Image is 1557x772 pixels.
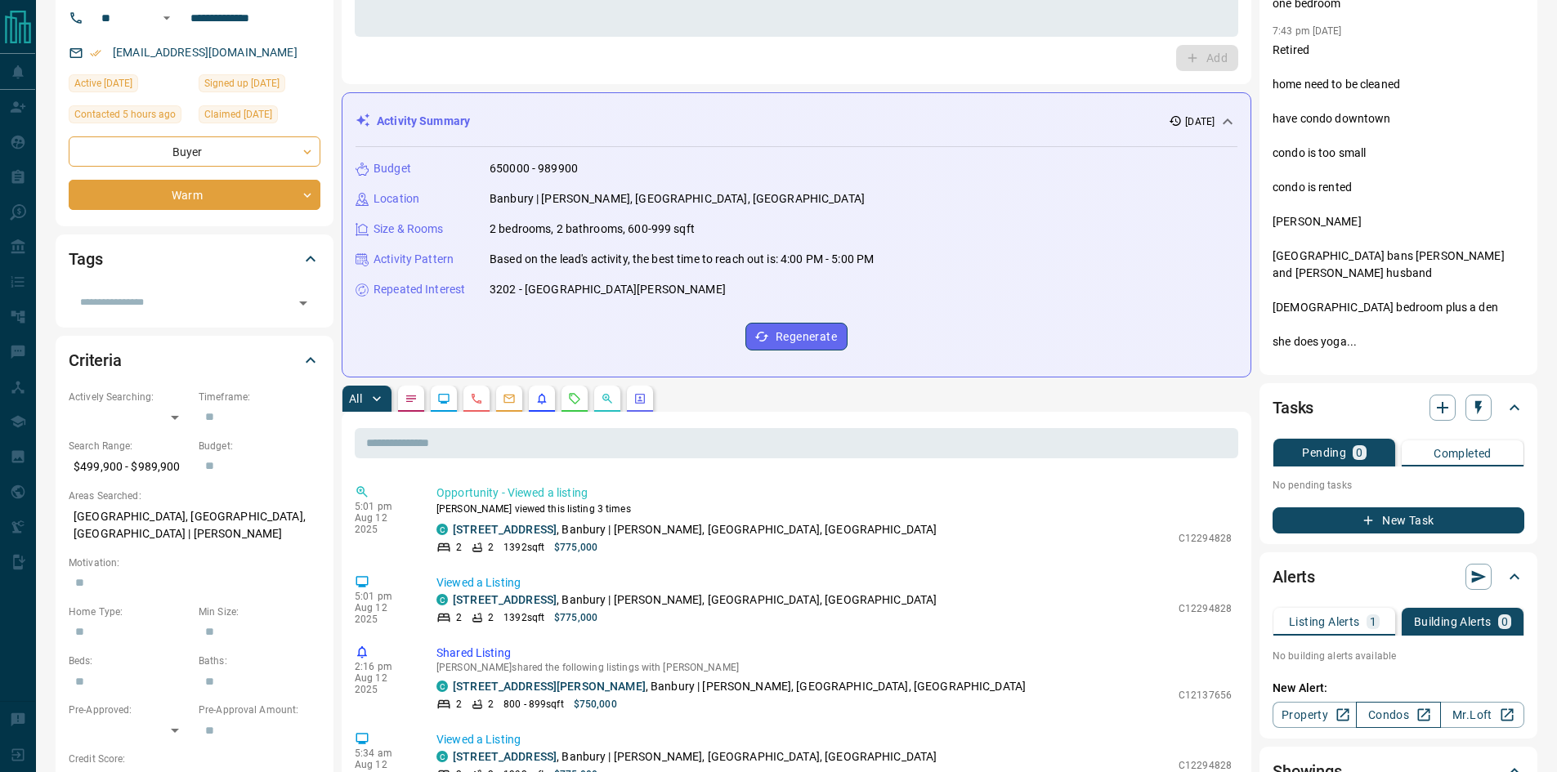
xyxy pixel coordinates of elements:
a: Mr.Loft [1440,702,1524,728]
p: 2 [456,540,462,555]
div: Mon Aug 11 2025 [69,105,190,128]
p: $775,000 [554,610,597,625]
p: C12294828 [1179,601,1232,616]
p: 2 [456,610,462,625]
a: [STREET_ADDRESS] [453,593,557,606]
span: Active [DATE] [74,75,132,91]
a: Condos [1356,702,1440,728]
h2: Tasks [1273,395,1313,421]
div: Criteria [69,341,320,380]
h2: Tags [69,246,102,272]
p: 5:34 am [355,747,412,759]
p: Opportunity - Viewed a listing [436,484,1232,502]
p: $750,000 [574,697,617,712]
p: Timeframe: [199,390,320,404]
div: Alerts [1273,557,1524,596]
p: , Banbury | [PERSON_NAME], [GEOGRAPHIC_DATA], [GEOGRAPHIC_DATA] [453,678,1026,695]
p: , Banbury | [PERSON_NAME], [GEOGRAPHIC_DATA], [GEOGRAPHIC_DATA] [453,591,937,609]
p: Viewed a Listing [436,574,1232,591]
p: Actively Searching: [69,390,190,404]
p: 7:43 pm [DATE] [1273,25,1342,37]
button: Open [157,8,177,28]
a: [STREET_ADDRESS] [453,523,557,536]
p: $499,900 - $989,900 [69,453,190,480]
svg: Emails [503,392,516,405]
p: All [349,393,362,404]
p: 0 [1356,447,1362,458]
p: Activity Summary [377,113,470,130]
p: Banbury | [PERSON_NAME], [GEOGRAPHIC_DATA], [GEOGRAPHIC_DATA] [490,190,865,208]
div: Sat Apr 17 2021 [199,74,320,97]
p: [PERSON_NAME] shared the following listings with [PERSON_NAME] [436,662,1232,673]
svg: Notes [405,392,418,405]
p: C12137656 [1179,688,1232,703]
p: Aug 12 2025 [355,602,412,625]
div: condos.ca [436,524,448,535]
div: Tasks [1273,388,1524,427]
div: condos.ca [436,594,448,605]
div: Buyer [69,136,320,167]
p: Beds: [69,654,190,668]
a: [EMAIL_ADDRESS][DOMAIN_NAME] [113,46,298,59]
p: Shared Listing [436,645,1232,662]
p: C12294828 [1179,531,1232,546]
button: Regenerate [745,323,848,350]
p: 1392 sqft [503,540,544,555]
p: 1 [1370,616,1376,627]
p: 2 [488,540,494,555]
p: 5:01 pm [355,501,412,512]
a: [STREET_ADDRESS] [453,750,557,763]
span: Claimed [DATE] [204,106,272,123]
div: condos.ca [436,681,448,692]
svg: Calls [470,392,483,405]
p: Location [374,190,419,208]
div: condos.ca [436,751,448,762]
div: Wed Jul 31 2024 [199,105,320,128]
p: Listing Alerts [1289,616,1360,627]
p: [GEOGRAPHIC_DATA], [GEOGRAPHIC_DATA], [GEOGRAPHIC_DATA] | [PERSON_NAME] [69,503,320,547]
p: Motivation: [69,556,320,570]
p: Search Range: [69,439,190,453]
p: 5:01 pm [355,591,412,602]
p: Completed [1434,448,1492,459]
span: Contacted 5 hours ago [74,106,176,123]
p: 2 bedrooms, 2 bathrooms, 600-999 sqft [490,221,695,238]
p: Aug 12 2025 [355,672,412,695]
svg: Listing Alerts [535,392,548,405]
p: 2:16 pm [355,661,412,672]
p: Retired home need to be cleaned have condo downtown condo is too small condo is rented [PERSON_NA... [1273,42,1524,488]
svg: Opportunities [601,392,614,405]
a: [STREET_ADDRESS][PERSON_NAME] [453,680,646,693]
svg: Agent Actions [633,392,647,405]
p: 0 [1501,616,1508,627]
button: New Task [1273,507,1524,533]
p: , Banbury | [PERSON_NAME], [GEOGRAPHIC_DATA], [GEOGRAPHIC_DATA] [453,748,937,765]
p: Aug 12 2025 [355,512,412,535]
span: Signed up [DATE] [204,75,280,91]
p: 2 [456,697,462,712]
p: No building alerts available [1273,649,1524,663]
button: Open [292,292,315,315]
p: Pre-Approved: [69,703,190,717]
svg: Lead Browsing Activity [437,392,450,405]
p: Pending [1302,447,1346,458]
p: 650000 - 989900 [490,160,578,177]
p: Building Alerts [1414,616,1492,627]
div: Tags [69,239,320,279]
a: Property [1273,702,1357,728]
h2: Alerts [1273,564,1315,590]
p: Repeated Interest [374,281,465,298]
p: Min Size: [199,605,320,619]
svg: Requests [568,392,581,405]
div: Activity Summary[DATE] [356,106,1237,136]
p: Home Type: [69,605,190,619]
p: Based on the lead's activity, the best time to reach out is: 4:00 PM - 5:00 PM [490,251,874,268]
p: Credit Score: [69,752,320,766]
p: , Banbury | [PERSON_NAME], [GEOGRAPHIC_DATA], [GEOGRAPHIC_DATA] [453,521,937,538]
p: Budget: [199,439,320,453]
p: Pre-Approval Amount: [199,703,320,717]
p: New Alert: [1273,680,1524,697]
p: Baths: [199,654,320,668]
p: 800 - 899 sqft [503,697,563,712]
div: Sun Aug 10 2025 [69,74,190,97]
